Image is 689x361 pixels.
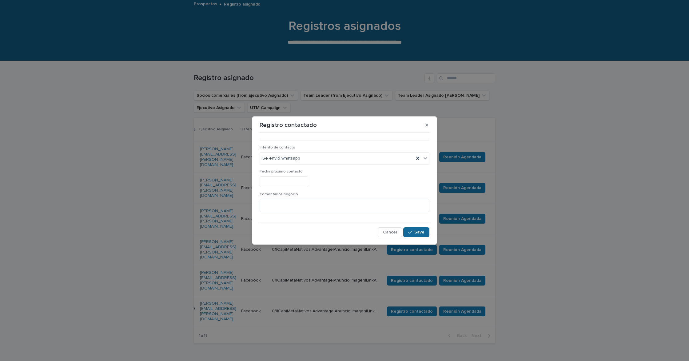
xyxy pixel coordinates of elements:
[262,155,300,162] span: Se envió whatsapp
[260,170,303,173] span: Fecha próximo contacto
[414,230,424,234] span: Save
[383,230,397,234] span: Cancel
[260,146,295,149] span: Intento de contacto
[260,121,317,129] p: Registro contactado
[378,227,402,237] button: Cancel
[403,227,429,237] button: Save
[260,193,298,196] span: Comentarios negocio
